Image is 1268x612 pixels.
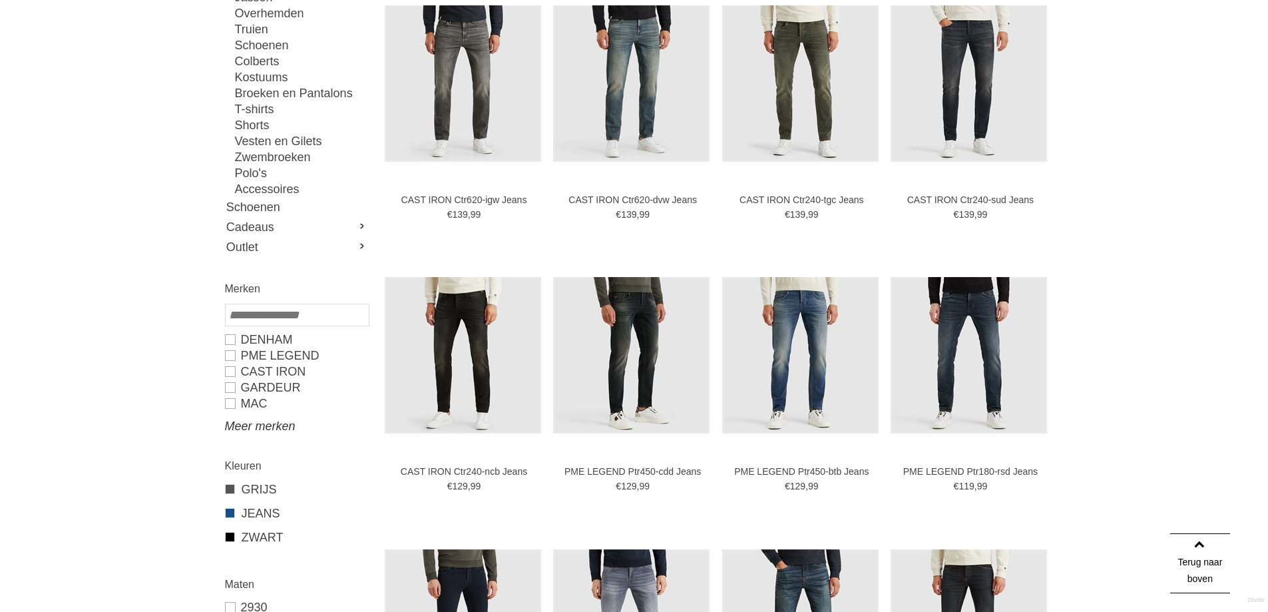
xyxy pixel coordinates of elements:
[235,133,368,149] a: Vesten en Gilets
[235,21,368,37] a: Truien
[225,418,368,434] a: Meer merken
[728,194,875,206] a: CAST IRON Ctr240-tgc Jeans
[225,332,368,348] a: DENHAM
[560,465,706,477] a: PME LEGEND Ptr450-cdd Jeans
[225,396,368,412] a: MAC
[958,481,974,491] span: 119
[891,277,1047,434] img: PME LEGEND Ptr180-rsd Jeans
[785,481,790,491] span: €
[391,194,537,206] a: CAST IRON Ctr620-igw Jeans
[553,277,710,434] img: PME LEGEND Ptr450-cdd Jeans
[235,69,368,85] a: Kostuums
[235,101,368,117] a: T-shirts
[471,481,481,491] span: 99
[621,209,636,220] span: 139
[621,481,636,491] span: 129
[447,481,453,491] span: €
[805,209,808,220] span: ,
[722,5,879,162] img: CAST IRON Ctr240-tgc Jeans
[722,277,879,434] img: PME LEGEND Ptr450-btb Jeans
[225,280,368,297] h2: Merken
[1170,533,1230,593] a: Terug naar boven
[977,481,988,491] span: 99
[471,209,481,220] span: 99
[958,209,974,220] span: 139
[235,117,368,133] a: Shorts
[385,5,541,162] img: CAST IRON Ctr620-igw Jeans
[235,165,368,181] a: Polo's
[785,209,790,220] span: €
[954,209,959,220] span: €
[447,209,453,220] span: €
[636,209,639,220] span: ,
[560,194,706,206] a: CAST IRON Ctr620-dvw Jeans
[225,237,368,257] a: Outlet
[235,37,368,53] a: Schoenen
[553,5,710,162] img: CAST IRON Ctr620-dvw Jeans
[790,481,805,491] span: 129
[225,458,368,474] h2: Kleuren
[790,209,805,220] span: 139
[616,209,621,220] span: €
[235,149,368,165] a: Zwembroeken
[225,197,368,217] a: Schoenen
[385,277,541,434] img: CAST IRON Ctr240-ncb Jeans
[639,209,650,220] span: 99
[452,209,467,220] span: 139
[897,194,1044,206] a: CAST IRON Ctr240-sud Jeans
[468,209,471,220] span: ,
[808,209,819,220] span: 99
[974,481,977,491] span: ,
[805,481,808,491] span: ,
[225,217,368,237] a: Cadeaus
[891,5,1047,162] img: CAST IRON Ctr240-sud Jeans
[235,85,368,101] a: Broeken en Pantalons
[728,465,875,477] a: PME LEGEND Ptr450-btb Jeans
[897,465,1044,477] a: PME LEGEND Ptr180-rsd Jeans
[636,481,639,491] span: ,
[616,481,621,491] span: €
[639,481,650,491] span: 99
[974,209,977,220] span: ,
[225,529,368,546] a: ZWART
[225,364,368,380] a: CAST IRON
[225,481,368,498] a: GRIJS
[235,181,368,197] a: Accessoires
[235,5,368,21] a: Overhemden
[225,505,368,522] a: JEANS
[808,481,819,491] span: 99
[225,576,368,593] h2: Maten
[391,465,537,477] a: CAST IRON Ctr240-ncb Jeans
[452,481,467,491] span: 129
[954,481,959,491] span: €
[225,380,368,396] a: GARDEUR
[468,481,471,491] span: ,
[1248,592,1265,609] a: Divide
[235,53,368,69] a: Colberts
[977,209,988,220] span: 99
[225,348,368,364] a: PME LEGEND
